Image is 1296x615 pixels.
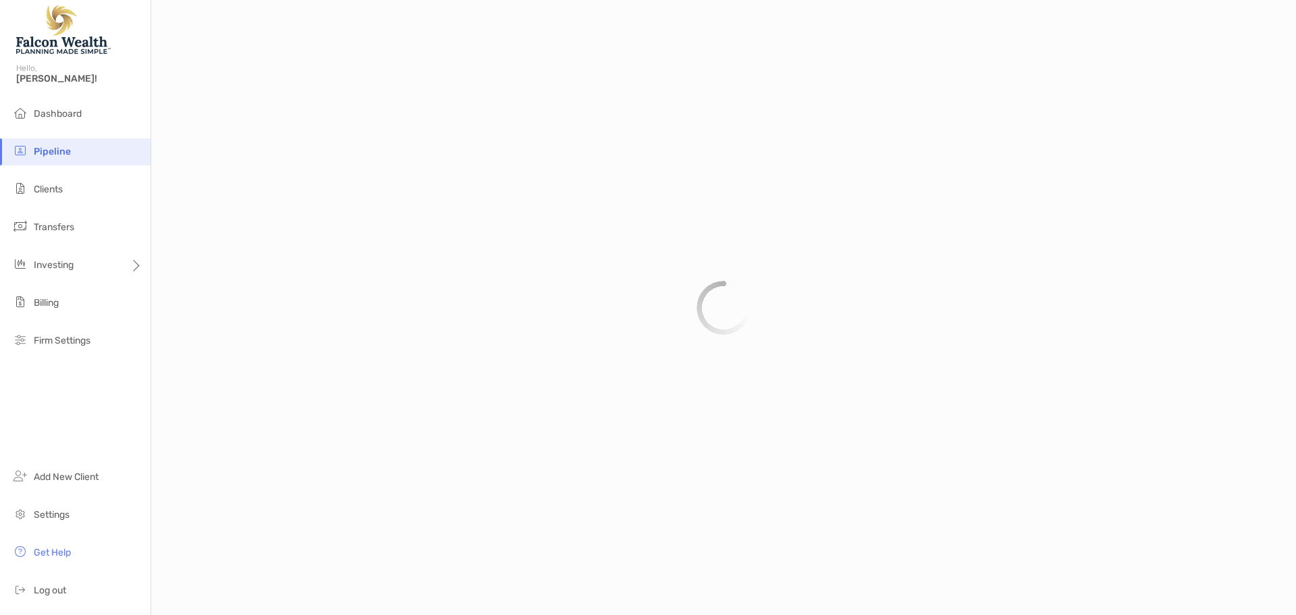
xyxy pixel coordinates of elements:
span: [PERSON_NAME]! [16,73,142,84]
img: add_new_client icon [12,468,28,484]
span: Billing [34,297,59,309]
img: investing icon [12,256,28,272]
img: transfers icon [12,218,28,234]
img: Falcon Wealth Planning Logo [16,5,111,54]
img: logout icon [12,581,28,597]
span: Investing [34,259,74,271]
img: firm-settings icon [12,331,28,348]
span: Transfers [34,221,74,233]
span: Pipeline [34,146,71,157]
img: settings icon [12,506,28,522]
img: pipeline icon [12,142,28,159]
span: Firm Settings [34,335,90,346]
img: dashboard icon [12,105,28,121]
span: Add New Client [34,471,99,483]
span: Dashboard [34,108,82,119]
span: Clients [34,184,63,195]
img: clients icon [12,180,28,196]
img: get-help icon [12,543,28,560]
img: billing icon [12,294,28,310]
span: Settings [34,509,70,520]
span: Log out [34,585,66,596]
span: Get Help [34,547,71,558]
